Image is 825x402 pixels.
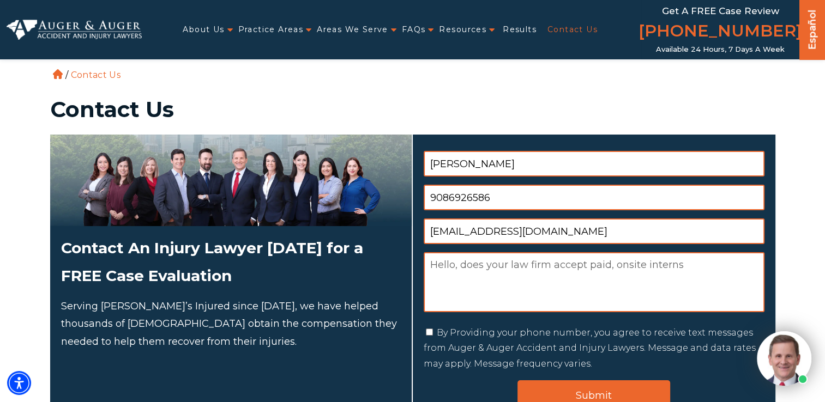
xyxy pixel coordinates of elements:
[639,19,802,45] a: [PHONE_NUMBER]
[61,234,401,289] h2: Contact An Injury Lawyer [DATE] for a FREE Case Evaluation
[424,218,764,244] input: Email
[238,19,304,41] a: Practice Areas
[7,371,31,395] div: Accessibility Menu
[7,20,142,40] img: Auger & Auger Accident and Injury Lawyers Logo
[68,70,123,80] li: Contact Us
[317,19,388,41] a: Areas We Serve
[402,19,426,41] a: FAQs
[183,19,224,41] a: About Us
[53,69,63,79] a: Home
[50,135,412,226] img: Attorneys
[547,19,598,41] a: Contact Us
[61,297,401,350] p: Serving [PERSON_NAME]’s Injured since [DATE], we have helped thousands of [DEMOGRAPHIC_DATA] obta...
[439,19,486,41] a: Resources
[656,45,785,54] span: Available 24 Hours, 7 Days a Week
[503,19,537,41] a: Results
[424,185,764,210] input: Phone Number
[424,151,764,176] input: Name
[50,99,775,120] h1: Contact Us
[424,327,756,369] label: By Providing your phone number, you agree to receive text messages from Auger & Auger Accident an...
[662,5,779,16] span: Get a FREE Case Review
[757,331,811,386] img: Intaker widget Avatar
